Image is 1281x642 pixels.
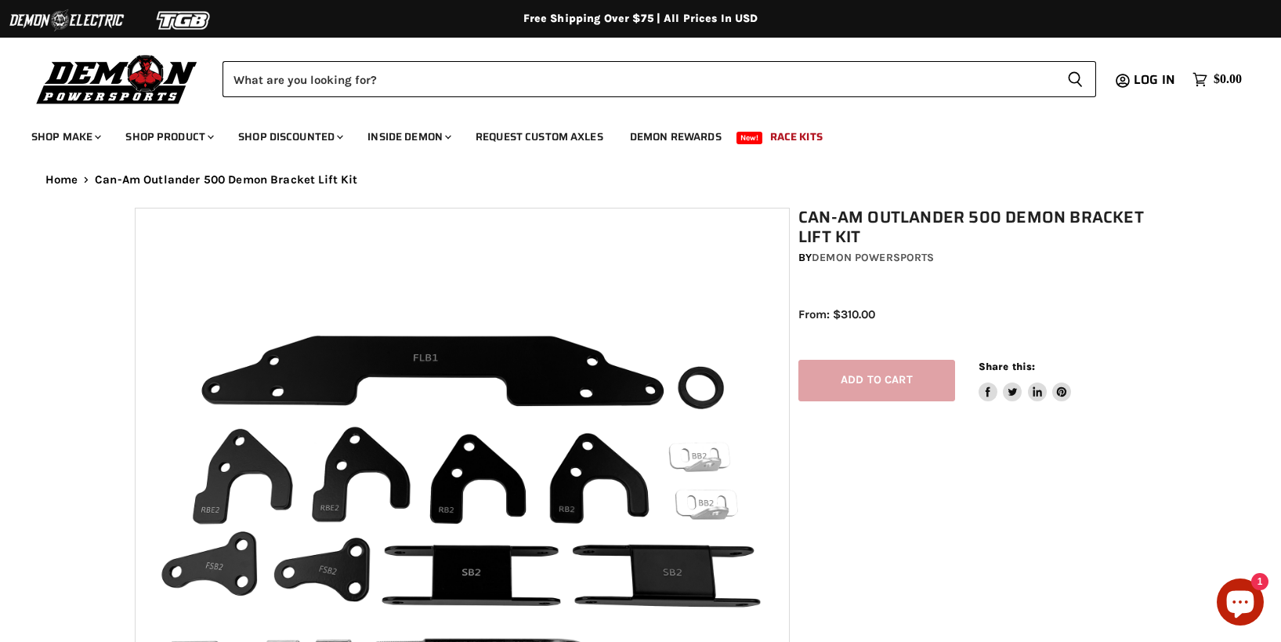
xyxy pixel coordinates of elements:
[20,114,1238,153] ul: Main menu
[1185,68,1250,91] a: $0.00
[8,5,125,35] img: Demon Electric Logo 2
[14,173,1268,187] nav: Breadcrumbs
[14,12,1268,26] div: Free Shipping Over $75 | All Prices In USD
[1134,70,1175,89] span: Log in
[979,360,1072,401] aside: Share this:
[223,61,1055,97] input: Search
[223,61,1096,97] form: Product
[356,121,461,153] a: Inside Demon
[812,251,934,264] a: Demon Powersports
[1212,579,1268,629] inbox-online-store-chat: Shopify online store chat
[618,121,733,153] a: Demon Rewards
[798,208,1156,247] h1: Can-Am Outlander 500 Demon Bracket Lift Kit
[226,121,353,153] a: Shop Discounted
[95,173,357,187] span: Can-Am Outlander 500 Demon Bracket Lift Kit
[1055,61,1096,97] button: Search
[114,121,223,153] a: Shop Product
[758,121,834,153] a: Race Kits
[45,173,78,187] a: Home
[1127,73,1185,87] a: Log in
[798,307,875,321] span: From: $310.00
[31,51,203,107] img: Demon Powersports
[736,132,763,144] span: New!
[464,121,615,153] a: Request Custom Axles
[798,249,1156,267] div: by
[20,121,110,153] a: Shop Make
[125,5,243,35] img: TGB Logo 2
[979,361,1035,372] span: Share this:
[1214,72,1242,87] span: $0.00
